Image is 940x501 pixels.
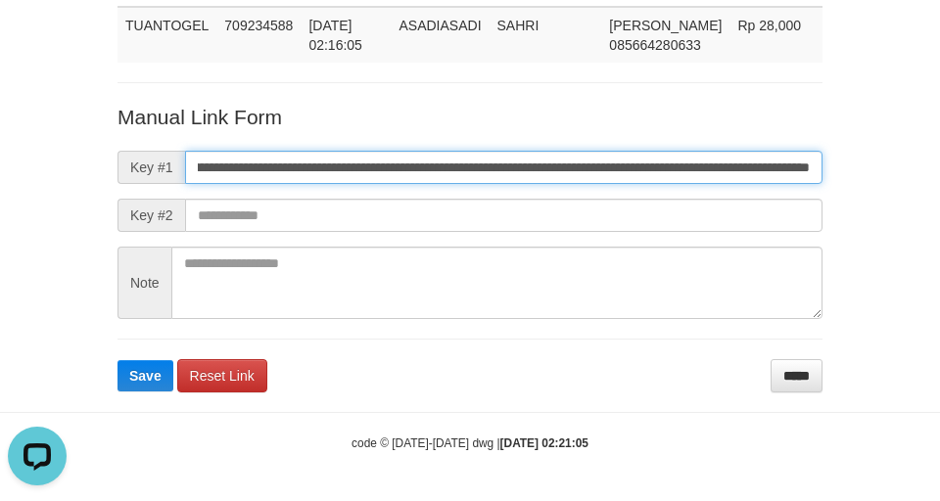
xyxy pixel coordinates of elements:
td: TUANTOGEL [117,7,216,63]
span: Reset Link [190,368,255,384]
span: Rp 28,000 [737,18,801,33]
span: Key #1 [117,151,185,184]
span: Note [117,247,171,319]
button: Save [117,360,173,391]
span: Copy 085664280633 to clipboard [609,37,700,53]
span: Save [129,368,162,384]
small: code © [DATE]-[DATE] dwg | [352,436,588,450]
a: Reset Link [177,359,267,392]
button: Open LiveChat chat widget [8,8,67,67]
td: 709234588 [216,7,301,63]
span: [DATE] 02:16:05 [308,18,362,53]
span: SAHRI [497,18,540,33]
strong: [DATE] 02:21:05 [500,436,588,450]
span: Key #2 [117,199,185,232]
span: [PERSON_NAME] [609,18,722,33]
p: Manual Link Form [117,103,822,131]
span: ASADIASADI [399,18,482,33]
